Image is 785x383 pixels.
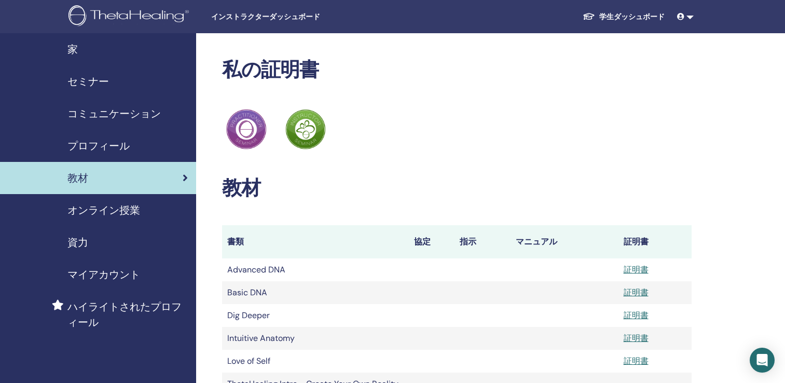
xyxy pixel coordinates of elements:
span: プロフィール [67,138,130,154]
span: セミナー [67,74,109,89]
span: ハイライトされたプロフィール [67,299,188,330]
a: 学生ダッシュボード [574,7,673,26]
img: logo.png [68,5,192,29]
h2: 教材 [222,176,692,200]
span: コミュニケーション [67,106,161,121]
img: Practitioner [226,109,267,149]
span: マイアカウント [67,267,140,282]
th: 指示 [455,225,511,258]
span: 資力 [67,235,88,250]
th: マニュアル [511,225,618,258]
a: 証明書 [624,264,649,275]
td: Basic DNA [222,281,409,304]
td: Love of Self [222,350,409,373]
th: 書類 [222,225,409,258]
a: 証明書 [624,355,649,366]
img: graduation-cap-white.svg [583,12,595,21]
h2: 私の証明書 [222,58,692,82]
img: Practitioner [285,109,326,149]
span: インストラクターダッシュボード [211,11,367,22]
td: Dig Deeper [222,304,409,327]
span: 家 [67,42,78,57]
div: Open Intercom Messenger [750,348,775,373]
a: 証明書 [624,333,649,344]
th: 証明書 [618,225,692,258]
a: 証明書 [624,310,649,321]
td: Advanced DNA [222,258,409,281]
span: オンライン授業 [67,202,140,218]
th: 協定 [409,225,454,258]
span: 教材 [67,170,88,186]
td: Intuitive Anatomy [222,327,409,350]
a: 証明書 [624,287,649,298]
